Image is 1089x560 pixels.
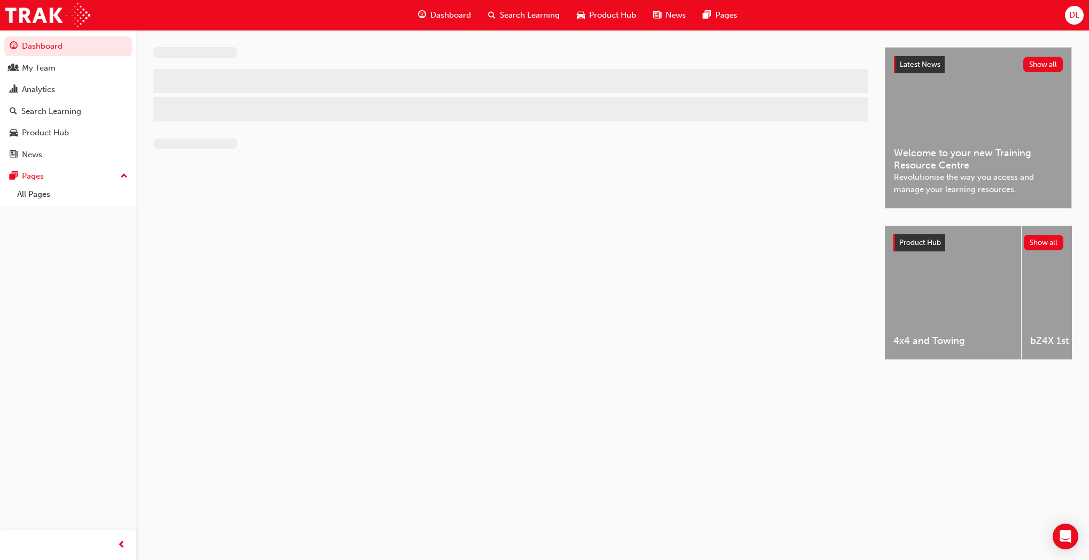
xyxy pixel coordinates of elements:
span: chart-icon [10,85,18,95]
div: Search Learning [21,105,81,118]
a: Search Learning [4,102,132,121]
a: Latest NewsShow allWelcome to your new Training Resource CentreRevolutionise the way you access a... [885,47,1072,209]
a: news-iconNews [645,4,694,26]
span: news-icon [653,9,661,22]
a: Analytics [4,80,132,99]
div: Open Intercom Messenger [1053,524,1078,549]
span: Product Hub [589,9,636,21]
div: Analytics [22,83,55,96]
a: Product HubShow all [893,234,1063,251]
span: car-icon [577,9,585,22]
span: guage-icon [418,9,426,22]
span: pages-icon [703,9,711,22]
div: News [22,149,42,161]
span: News [666,9,686,21]
a: News [4,145,132,165]
a: Product Hub [4,123,132,143]
button: DL [1065,6,1084,25]
a: pages-iconPages [694,4,746,26]
span: people-icon [10,64,18,73]
span: 4x4 and Towing [893,335,1013,347]
span: prev-icon [118,539,126,552]
span: Product Hub [899,238,941,247]
button: Show all [1023,57,1063,72]
a: All Pages [13,186,132,203]
span: search-icon [488,9,496,22]
span: Pages [715,9,737,21]
span: Dashboard [430,9,471,21]
button: Pages [4,166,132,186]
a: Dashboard [4,36,132,56]
a: My Team [4,58,132,78]
div: Pages [22,170,44,182]
span: DL [1069,9,1079,21]
div: My Team [22,62,56,74]
span: search-icon [10,107,17,117]
a: Latest NewsShow all [894,56,1063,73]
a: car-iconProduct Hub [568,4,645,26]
span: car-icon [10,128,18,138]
span: Search Learning [500,9,560,21]
button: DashboardMy TeamAnalyticsSearch LearningProduct HubNews [4,34,132,166]
button: Show all [1024,235,1064,250]
span: Revolutionise the way you access and manage your learning resources. [894,171,1063,195]
span: up-icon [120,170,128,183]
span: Welcome to your new Training Resource Centre [894,147,1063,171]
span: news-icon [10,150,18,160]
div: Product Hub [22,127,69,139]
span: Latest News [900,60,940,69]
a: guage-iconDashboard [410,4,480,26]
span: guage-icon [10,42,18,51]
span: pages-icon [10,172,18,181]
a: search-iconSearch Learning [480,4,568,26]
a: 4x4 and Towing [885,226,1021,359]
img: Trak [5,3,90,27]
